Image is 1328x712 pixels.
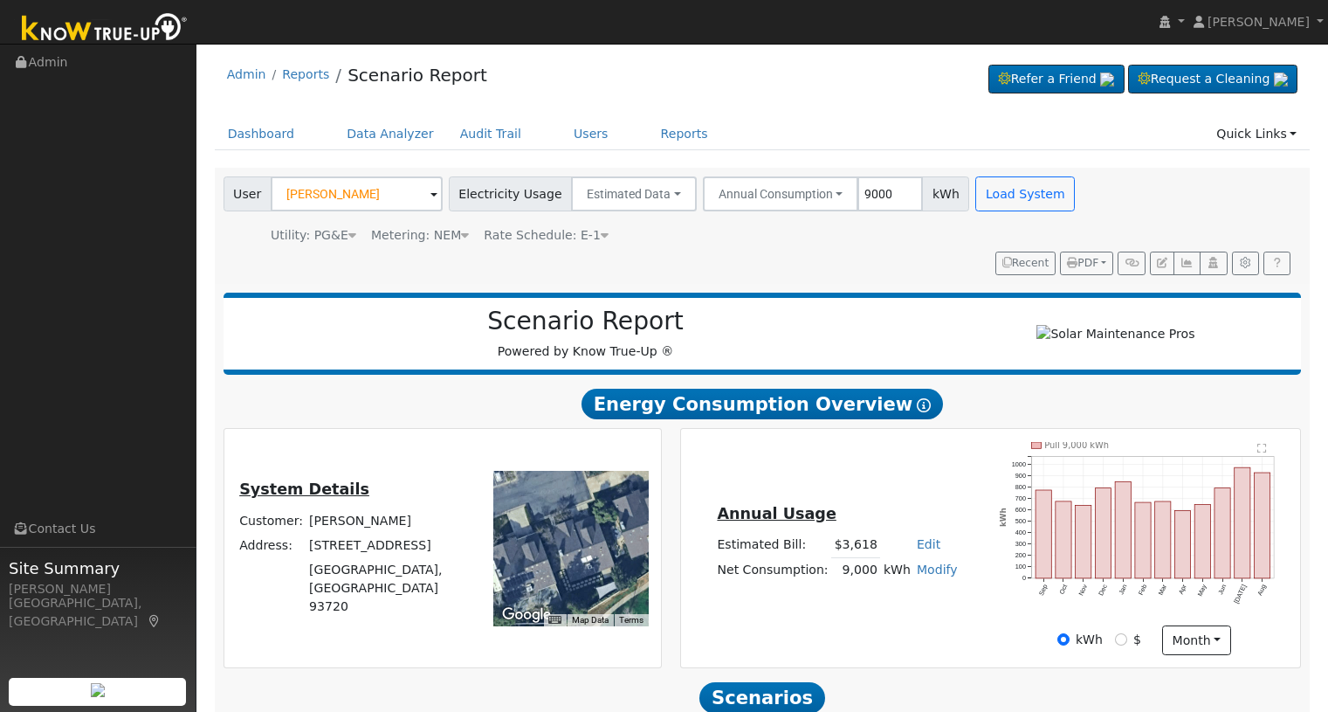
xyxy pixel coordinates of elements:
[917,398,931,412] i: Show Help
[880,557,913,583] td: kWh
[548,614,561,626] button: Keyboard shortcuts
[1173,252,1201,276] button: Multi-Series Graph
[1274,73,1288,86] img: retrieve
[714,533,831,558] td: Estimated Bill:
[1036,490,1051,578] rect: onclick=""
[271,226,356,245] div: Utility: PG&E
[1015,506,1026,514] text: 600
[449,176,572,211] span: Electricity Usage
[619,615,643,625] a: Terms (opens in new tab)
[1067,257,1098,269] span: PDF
[1215,487,1231,578] rect: onclick=""
[498,604,555,626] a: Open this area in Google Maps (opens a new window)
[1000,508,1008,527] text: kWh
[1136,502,1152,578] rect: onclick=""
[1076,505,1091,578] rect: onclick=""
[1208,15,1310,29] span: [PERSON_NAME]
[703,176,859,211] button: Annual Consumption
[995,252,1056,276] button: Recent
[1232,252,1259,276] button: Settings
[1076,631,1103,649] label: kWh
[1118,584,1129,597] text: Jan
[1015,540,1026,548] text: 300
[561,118,622,150] a: Users
[306,533,470,557] td: [STREET_ADDRESS]
[1258,443,1268,453] text: 
[1077,583,1090,597] text: Nov
[227,67,266,81] a: Admin
[1012,460,1026,468] text: 1000
[1057,633,1070,646] input: kWh
[917,563,958,577] a: Modify
[648,118,721,150] a: Reports
[1195,504,1211,578] rect: onclick=""
[1178,583,1189,596] text: Apr
[1200,252,1227,276] button: Login As
[1234,584,1249,605] text: [DATE]
[147,614,162,628] a: Map
[1118,252,1145,276] button: Generate Report Link
[1015,517,1026,525] text: 500
[831,533,880,558] td: $3,618
[91,683,105,697] img: retrieve
[1058,584,1070,596] text: Oct
[571,176,697,211] button: Estimated Data
[498,604,555,626] img: Google
[1015,529,1026,536] text: 400
[572,614,609,626] button: Map Data
[1100,73,1114,86] img: retrieve
[1197,583,1209,598] text: May
[484,228,609,242] span: Alias: None
[1097,583,1110,597] text: Dec
[237,508,306,533] td: Customer:
[581,389,943,420] span: Energy Consumption Overview
[334,118,447,150] a: Data Analyzer
[1115,633,1127,646] input: $
[1045,440,1110,450] text: Pull 9,000 kWh
[1138,584,1149,597] text: Feb
[1133,631,1141,649] label: $
[717,505,836,522] u: Annual Usage
[306,508,470,533] td: [PERSON_NAME]
[9,556,187,580] span: Site Summary
[1162,626,1231,655] button: month
[1256,473,1271,578] rect: onclick=""
[1015,494,1026,502] text: 700
[1056,501,1071,578] rect: onclick=""
[1096,487,1111,578] rect: onclick=""
[9,580,187,598] div: [PERSON_NAME]
[922,176,969,211] span: kWh
[714,557,831,583] td: Net Consumption:
[1015,472,1026,480] text: 900
[1037,584,1049,598] text: Sep
[282,67,329,81] a: Reports
[917,537,940,551] a: Edit
[232,307,939,361] div: Powered by Know True-Up ®
[1175,510,1191,578] rect: onclick=""
[1116,481,1132,578] rect: onclick=""
[1060,252,1113,276] button: PDF
[1203,118,1310,150] a: Quick Links
[1015,563,1026,570] text: 100
[237,533,306,557] td: Address:
[1156,501,1172,578] rect: onclick=""
[347,65,487,86] a: Scenario Report
[241,307,930,336] h2: Scenario Report
[13,10,196,49] img: Know True-Up
[215,118,308,150] a: Dashboard
[271,176,443,211] input: Select a User
[447,118,534,150] a: Audit Trail
[831,557,880,583] td: 9,000
[1128,65,1297,94] a: Request a Cleaning
[1158,583,1170,597] text: Mar
[1022,574,1026,582] text: 0
[1015,551,1026,559] text: 200
[1235,467,1251,578] rect: onclick=""
[988,65,1125,94] a: Refer a Friend
[371,226,469,245] div: Metering: NEM
[1263,252,1290,276] a: Help Link
[306,557,470,619] td: [GEOGRAPHIC_DATA], [GEOGRAPHIC_DATA] 93720
[1036,325,1194,343] img: Solar Maintenance Pros
[1217,584,1228,597] text: Jun
[9,594,187,631] div: [GEOGRAPHIC_DATA], [GEOGRAPHIC_DATA]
